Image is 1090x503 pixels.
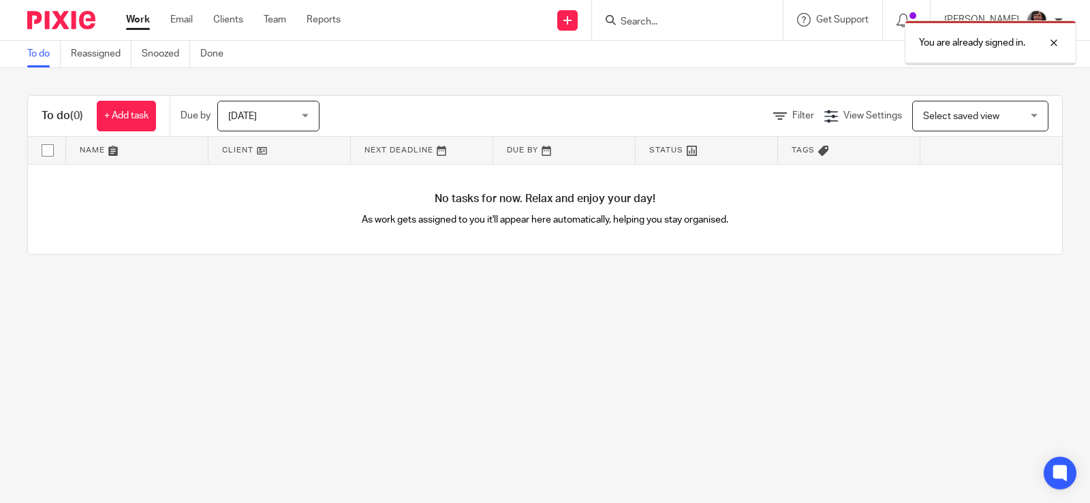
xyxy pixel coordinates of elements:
a: Snoozed [142,41,190,67]
a: To do [27,41,61,67]
span: [DATE] [228,112,257,121]
span: Tags [792,146,815,154]
p: You are already signed in. [919,36,1025,50]
a: Email [170,13,193,27]
span: Select saved view [923,112,999,121]
a: Work [126,13,150,27]
h4: No tasks for now. Relax and enjoy your day! [28,192,1062,206]
a: Reports [307,13,341,27]
img: Photo%20from%20DLCPA%20Website.jpg [1026,10,1048,31]
a: Clients [213,13,243,27]
img: Pixie [27,11,95,29]
a: Team [264,13,286,27]
span: Filter [792,111,814,120]
a: + Add task [97,101,156,131]
p: Due by [181,109,211,123]
a: Reassigned [71,41,131,67]
span: View Settings [843,111,902,120]
p: As work gets assigned to you it'll appear here automatically, helping you stay organised. [287,213,804,227]
a: Done [200,41,234,67]
span: (0) [70,110,83,121]
h1: To do [42,109,83,123]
